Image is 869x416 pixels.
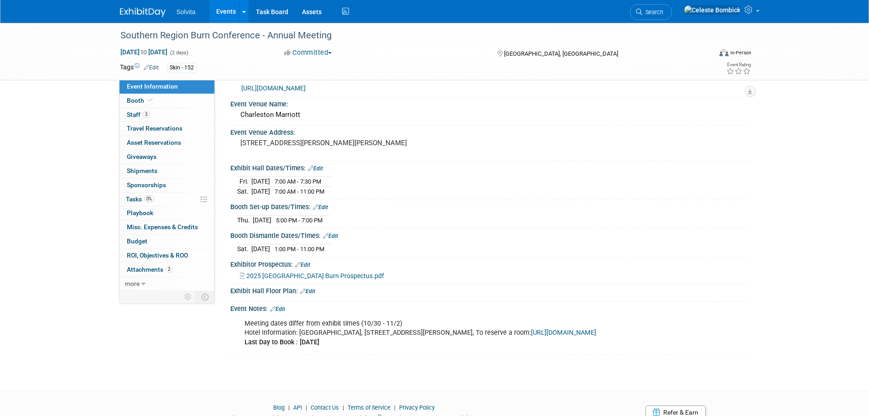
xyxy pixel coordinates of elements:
div: Booth Dismantle Dates/Times: [230,229,749,241]
div: Charleston Marriott [237,108,743,122]
a: ROI, Objectives & ROO [120,249,214,263]
span: (2 days) [169,50,188,56]
td: Tags [120,63,159,73]
span: to [140,48,148,56]
a: 2025 [GEOGRAPHIC_DATA] Burn Prospectus.pdf [240,272,384,279]
a: Edit [270,306,285,312]
img: Format-Inperson.png [719,49,729,56]
span: Search [642,9,663,16]
span: Attachments [127,266,172,273]
span: Event Information [127,83,178,90]
span: Staff [127,111,150,118]
span: Giveaways [127,153,156,160]
a: Giveaways [120,150,214,164]
a: more [120,277,214,291]
b: Last Day to Book : [DATE] [245,338,319,346]
a: Edit [300,288,315,295]
span: ROI, Objectives & ROO [127,252,188,259]
span: Booth [127,97,155,104]
a: Edit [313,204,328,211]
span: more [125,280,140,287]
span: 2025 [GEOGRAPHIC_DATA] Burn Prospectus.pdf [246,272,384,279]
td: Toggle Event Tabs [196,291,214,303]
td: Sat. [237,244,251,254]
a: Staff3 [120,108,214,122]
div: Booth Set-up Dates/Times: [230,200,749,212]
span: Sponsorships [127,181,166,189]
div: Meeting dates differ from exhibit times (10/30 - 11/2) Hotel Information: [GEOGRAPHIC_DATA], [STR... [238,315,649,351]
td: Fri. [237,177,251,187]
a: Booth [120,94,214,108]
td: Personalize Event Tab Strip [180,291,196,303]
a: Privacy Policy [399,404,435,411]
a: Travel Reservations [120,122,214,136]
span: | [303,404,309,411]
i: Booth reservation complete [148,98,153,103]
div: Event Venue Name: [230,97,749,109]
div: Exhibit Hall Floor Plan: [230,284,749,296]
div: Event Format [658,47,752,61]
span: Playbook [127,209,153,216]
a: Playbook [120,206,214,220]
a: Event Information [120,80,214,94]
img: ExhibitDay [120,8,166,17]
span: Tasks [126,195,154,203]
span: 3 [143,111,150,118]
a: Sponsorships [120,179,214,192]
td: [DATE] [251,177,270,187]
a: Terms of Service [348,404,390,411]
a: [URL][DOMAIN_NAME] [531,329,596,337]
div: Event Rating [726,63,751,67]
a: Edit [295,262,310,268]
a: Edit [308,165,323,172]
a: Tasks0% [120,193,214,206]
a: Shipments [120,164,214,178]
a: Edit [144,64,159,71]
div: Exhibitor Prospectus: [230,258,749,269]
img: Celeste Bombick [684,5,741,15]
span: [DATE] [DATE] [120,48,168,56]
span: 7:00 AM - 11:00 PM [275,188,324,195]
a: Blog [273,404,285,411]
a: API [293,404,302,411]
span: Travel Reservations [127,125,182,132]
td: [DATE] [251,187,270,196]
a: Budget [120,235,214,248]
span: | [340,404,346,411]
pre: [STREET_ADDRESS][PERSON_NAME][PERSON_NAME] [240,139,437,147]
div: Exhibit Hall Dates/Times: [230,161,749,173]
span: 2 [166,266,172,273]
a: Misc. Expenses & Credits [120,221,214,234]
span: | [392,404,398,411]
td: [DATE] [253,216,271,225]
button: Committed [281,48,335,58]
td: Sat. [237,187,251,196]
span: Asset Reservations [127,139,181,146]
span: | [286,404,292,411]
span: Misc. Expenses & Credits [127,223,198,231]
td: Thu. [237,216,253,225]
div: Southern Region Burn Conference - Annual Meeting [117,27,698,44]
a: Edit [323,233,338,239]
div: Event Venue Address: [230,126,749,137]
span: Budget [127,237,147,245]
span: 5:00 PM - 7:00 PM [276,217,323,224]
span: Shipments [127,167,157,174]
a: [URL][DOMAIN_NAME] [241,84,306,92]
a: Search [630,4,672,20]
div: Skin - 152 [167,63,197,73]
td: [DATE] [251,244,270,254]
span: [GEOGRAPHIC_DATA], [GEOGRAPHIC_DATA] [504,50,618,57]
a: Contact Us [311,404,339,411]
div: Event Notes: [230,302,749,314]
div: In-Person [730,49,751,56]
a: Attachments2 [120,263,214,277]
span: 7:00 AM - 7:30 PM [275,178,321,185]
span: Solvita [177,8,196,16]
span: 1:00 PM - 11:00 PM [275,246,324,253]
span: 0% [144,195,154,202]
a: Asset Reservations [120,136,214,150]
